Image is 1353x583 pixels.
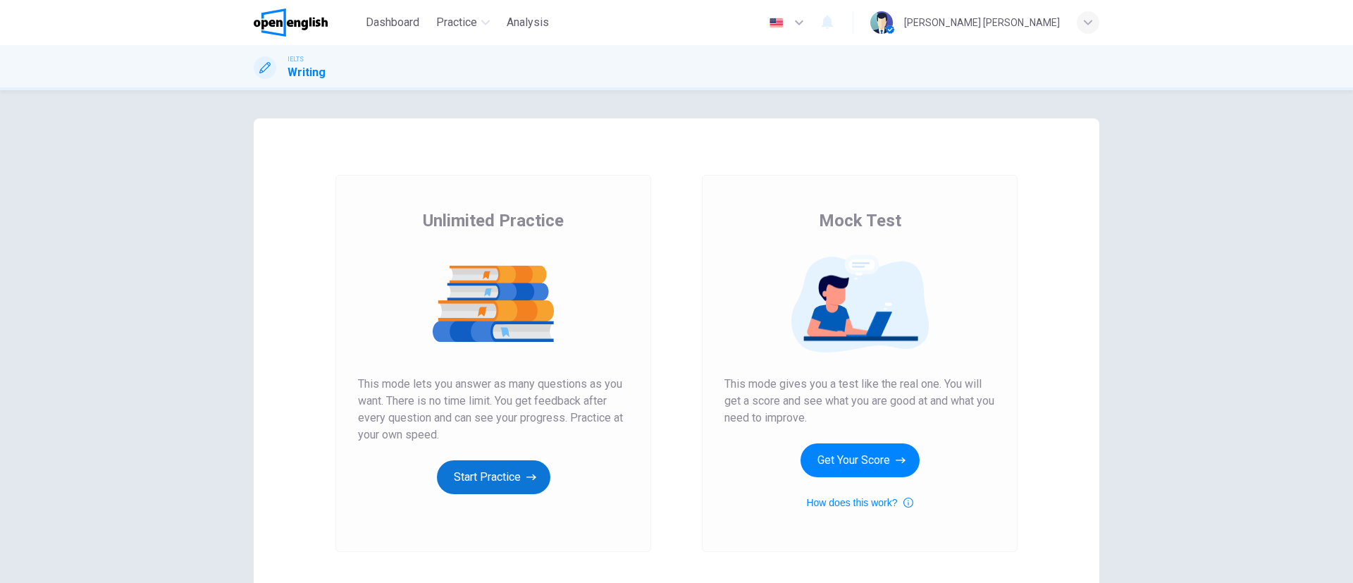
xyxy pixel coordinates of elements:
[501,10,555,35] button: Analysis
[431,10,495,35] button: Practice
[423,209,564,232] span: Unlimited Practice
[360,10,425,35] button: Dashboard
[507,14,549,31] span: Analysis
[254,8,328,37] img: OpenEnglish logo
[366,14,419,31] span: Dashboard
[870,11,893,34] img: Profile picture
[288,64,326,81] h1: Writing
[254,8,360,37] a: OpenEnglish logo
[358,376,629,443] span: This mode lets you answer as many questions as you want. There is no time limit. You get feedback...
[904,14,1060,31] div: [PERSON_NAME] [PERSON_NAME]
[801,443,920,477] button: Get Your Score
[724,376,995,426] span: This mode gives you a test like the real one. You will get a score and see what you are good at a...
[819,209,901,232] span: Mock Test
[288,54,304,64] span: IELTS
[437,460,550,494] button: Start Practice
[767,18,785,28] img: en
[436,14,477,31] span: Practice
[806,494,913,511] button: How does this work?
